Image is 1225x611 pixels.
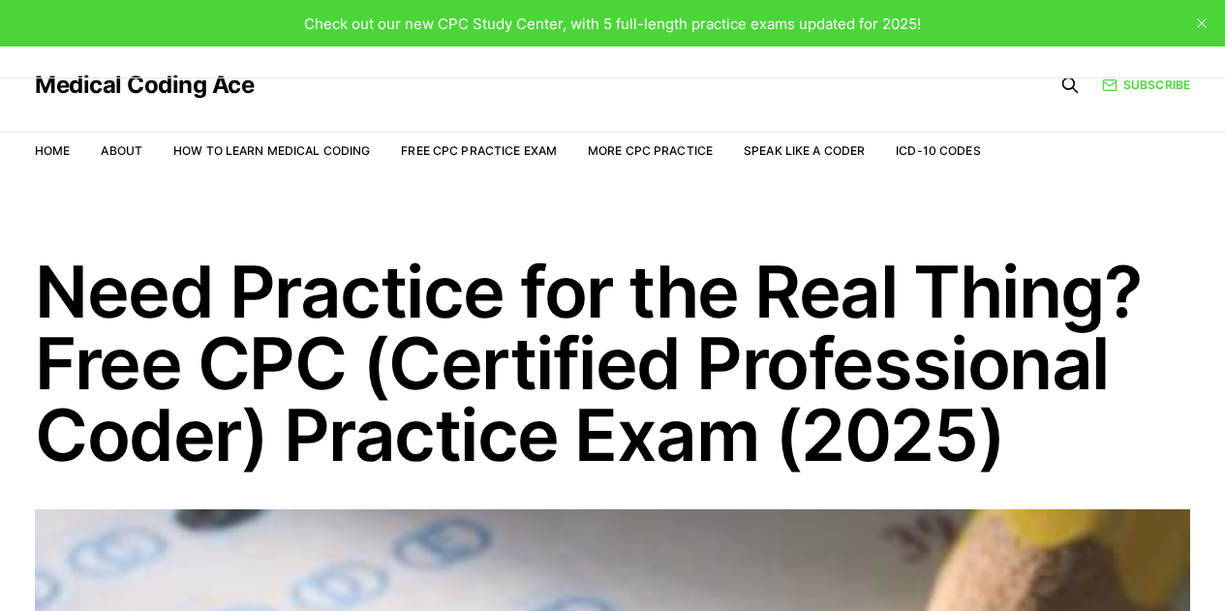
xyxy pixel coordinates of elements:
[35,143,70,158] a: Home
[101,143,142,158] a: About
[304,15,921,33] span: Check out our new CPC Study Center, with 5 full-length practice exams updated for 2025!
[588,143,713,158] a: More CPC Practice
[1102,76,1190,94] a: Subscribe
[401,143,557,158] a: Free CPC Practice Exam
[35,256,1190,471] h1: Need Practice for the Real Thing? Free CPC (Certified Professional Coder) Practice Exam (2025)
[35,74,254,97] a: Medical Coding Ace
[173,143,370,158] a: How to Learn Medical Coding
[1186,8,1217,39] button: close
[909,516,1225,611] iframe: portal-trigger
[744,143,865,158] a: Speak Like a Coder
[896,143,980,158] a: ICD-10 Codes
